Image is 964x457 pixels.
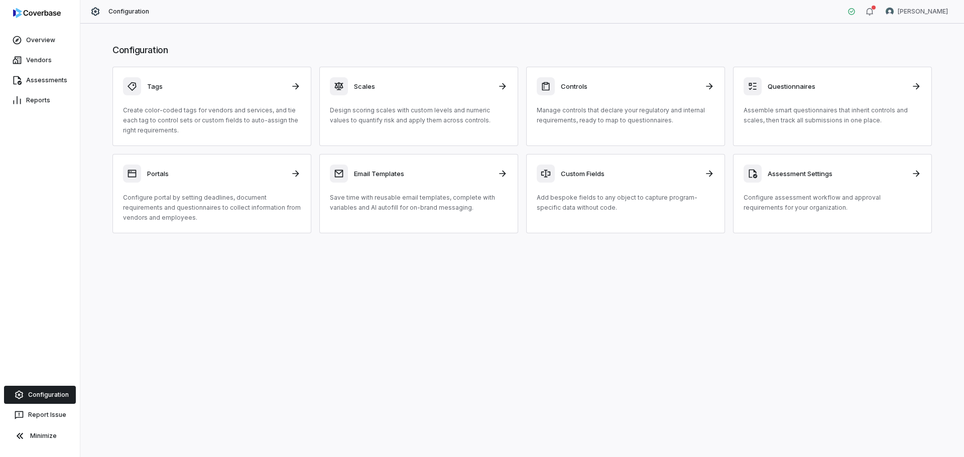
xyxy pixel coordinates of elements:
p: Configure assessment workflow and approval requirements for your organization. [744,193,921,213]
span: Configuration [108,8,150,16]
p: Design scoring scales with custom levels and numeric values to quantify risk and apply them acros... [330,105,508,125]
h3: Tags [147,82,285,91]
img: logo-D7KZi-bG.svg [13,8,61,18]
h3: Scales [354,82,492,91]
a: Assessments [2,71,78,89]
button: Minimize [4,426,76,446]
h1: Configuration [112,44,932,57]
a: Email TemplatesSave time with reusable email templates, complete with variables and AI autofill f... [319,154,518,233]
a: QuestionnairesAssemble smart questionnaires that inherit controls and scales, then track all subm... [733,67,932,146]
h3: Portals [147,169,285,178]
button: Report Issue [4,406,76,424]
a: Configuration [4,386,76,404]
img: Brittany Durbin avatar [886,8,894,16]
p: Save time with reusable email templates, complete with variables and AI autofill for on-brand mes... [330,193,508,213]
p: Configure portal by setting deadlines, document requirements and questionnaires to collect inform... [123,193,301,223]
a: Overview [2,31,78,49]
h3: Custom Fields [561,169,698,178]
a: Reports [2,91,78,109]
button: Brittany Durbin avatar[PERSON_NAME] [880,4,954,19]
a: Vendors [2,51,78,69]
h3: Questionnaires [768,82,905,91]
a: Custom FieldsAdd bespoke fields to any object to capture program-specific data without code. [526,154,725,233]
a: TagsCreate color-coded tags for vendors and services, and tie each tag to control sets or custom ... [112,67,311,146]
h3: Controls [561,82,698,91]
p: Create color-coded tags for vendors and services, and tie each tag to control sets or custom fiel... [123,105,301,135]
span: [PERSON_NAME] [898,8,948,16]
a: PortalsConfigure portal by setting deadlines, document requirements and questionnaires to collect... [112,154,311,233]
p: Add bespoke fields to any object to capture program-specific data without code. [537,193,714,213]
a: ControlsManage controls that declare your regulatory and internal requirements, ready to map to q... [526,67,725,146]
p: Manage controls that declare your regulatory and internal requirements, ready to map to questionn... [537,105,714,125]
p: Assemble smart questionnaires that inherit controls and scales, then track all submissions in one... [744,105,921,125]
h3: Email Templates [354,169,492,178]
h3: Assessment Settings [768,169,905,178]
a: ScalesDesign scoring scales with custom levels and numeric values to quantify risk and apply them... [319,67,518,146]
a: Assessment SettingsConfigure assessment workflow and approval requirements for your organization. [733,154,932,233]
